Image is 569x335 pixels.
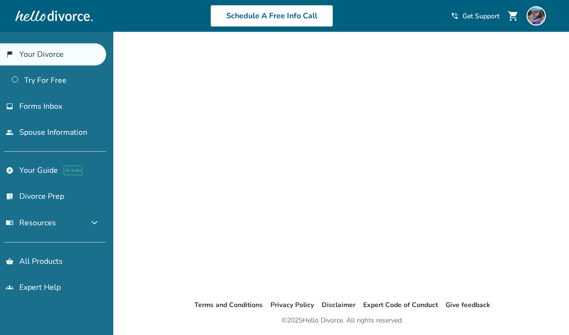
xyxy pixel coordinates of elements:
[446,299,490,311] li: Give feedback
[194,300,263,309] a: Terms and Conditions
[6,103,14,110] span: inbox
[462,12,500,21] span: Get Support
[507,10,519,22] span: shopping_cart
[6,51,14,58] span: flag_2
[6,218,56,228] span: Resources
[6,283,14,291] span: groups
[210,5,333,27] a: Schedule A Free Info Call
[6,219,14,227] span: menu_book
[451,12,459,20] span: phone_in_talk
[19,101,62,112] span: Forms Inbox
[6,258,14,265] span: shopping_basket
[322,299,355,311] li: Disclaimer
[6,193,14,200] span: list_alt_check
[282,315,403,326] div: © 2025 Hello Divorce. All rights reserved.
[451,12,500,21] a: phone_in_talkGet Support
[527,6,546,26] img: Iana Strakh
[6,167,14,174] span: explore
[89,217,100,229] span: expand_more
[363,300,438,309] a: Expert Code of Conduct
[271,300,314,309] a: Privacy Policy
[6,129,14,136] span: people
[64,166,82,175] span: AI beta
